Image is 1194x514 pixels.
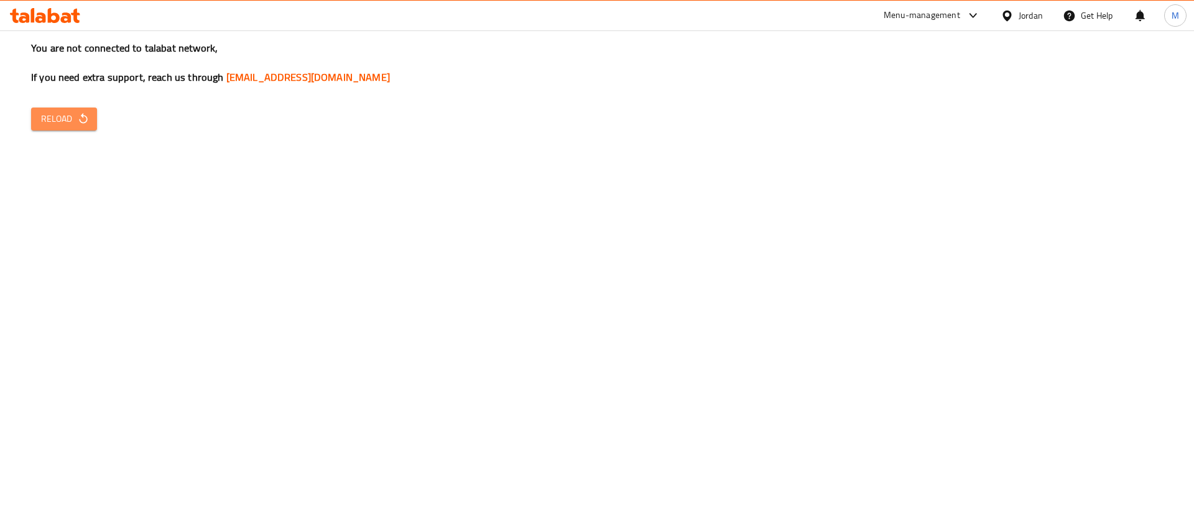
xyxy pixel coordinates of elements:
button: Reload [31,108,97,131]
a: [EMAIL_ADDRESS][DOMAIN_NAME] [226,68,390,86]
span: M [1172,9,1179,22]
div: Jordan [1019,9,1043,22]
h3: You are not connected to talabat network, If you need extra support, reach us through [31,41,1163,85]
span: Reload [41,111,87,127]
div: Menu-management [884,8,960,23]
